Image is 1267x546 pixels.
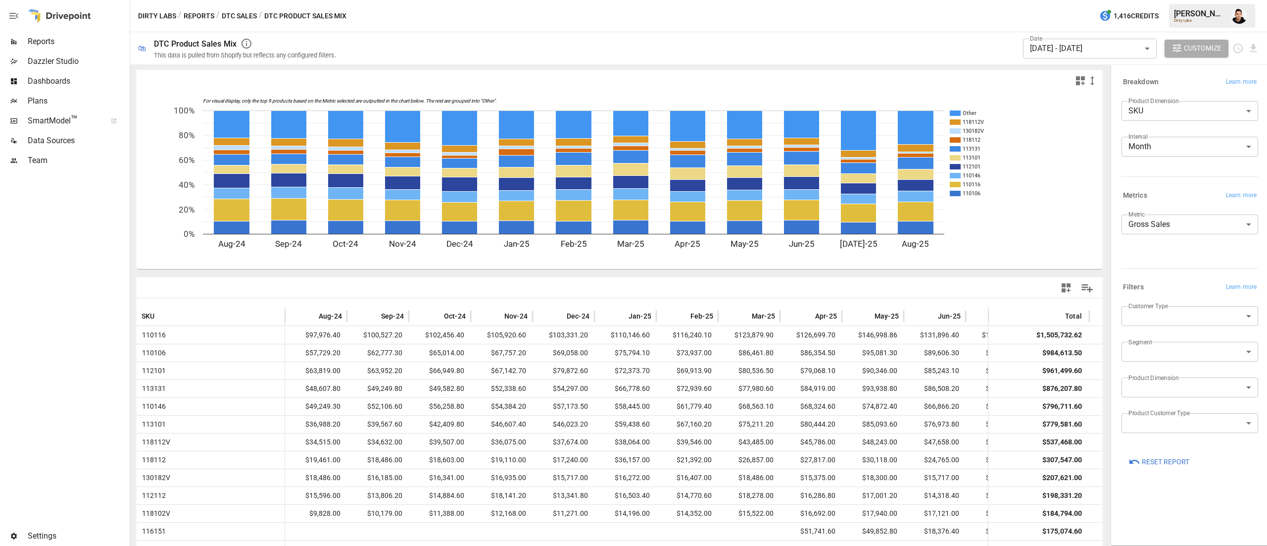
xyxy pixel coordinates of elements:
div: DTC Product Sales Mix [154,39,237,49]
img: Francisco Sanchez [1231,8,1247,24]
span: $12,168.00 [476,505,528,522]
span: $13,341.80 [537,487,589,504]
button: Sort [676,309,689,323]
span: $14,318.40 [909,487,961,504]
span: $49,249.80 [352,380,404,397]
span: $74,872.40 [847,398,899,415]
span: $67,160.20 [661,416,713,433]
div: $984,613.50 [1042,344,1082,362]
div: $961,499.60 [1042,362,1082,380]
span: $85,093.60 [847,416,899,433]
span: Dazzler Studio [28,55,128,67]
span: 1,416 Credits [1114,10,1159,22]
span: $15,717.00 [537,469,589,487]
span: $17,121.00 [909,505,961,522]
span: $26,857.00 [723,451,775,469]
button: Sort [975,309,989,323]
span: 118102V [138,509,170,517]
div: / [178,10,182,22]
span: $15,522.00 [723,505,775,522]
span: $126,699.70 [785,327,837,344]
button: Dirty Labs [138,10,176,22]
span: $86,461.80 [723,344,775,362]
span: $18,278.00 [723,487,775,504]
span: 110116 [138,331,166,339]
span: $10,179.00 [352,505,404,522]
span: $39,546.00 [661,434,713,451]
span: $66,866.20 [909,398,961,415]
span: $24,765.00 [909,451,961,469]
div: $175,074.60 [1042,523,1082,540]
span: $36,075.00 [476,434,528,451]
button: Sort [614,309,628,323]
button: Sort [156,309,170,323]
div: This data is pulled from Shopify but reflects any configured filters. [154,52,336,59]
span: $17,001.20 [847,487,899,504]
span: $13,763.60 [971,487,1023,504]
span: $36,988.20 [290,416,342,433]
span: $84,919.00 [785,380,837,397]
span: $146,998.86 [847,327,899,344]
span: $51,560.00 [971,434,1023,451]
div: $1,505,732.62 [1036,327,1082,344]
span: $18,486.00 [723,469,775,487]
span: $42,409.80 [414,416,466,433]
span: SKU [142,311,155,321]
span: $48,607.80 [290,380,342,397]
h6: Metrics [1123,190,1147,201]
span: Oct-24 [444,311,466,321]
button: Reports [184,10,214,22]
span: Jan-25 [629,311,651,321]
text: For visual display, only the top 9 products based on the Metric selected are outputted in the cha... [203,98,497,104]
text: [DATE]-25 [840,239,877,249]
span: $14,196.00 [599,505,651,522]
span: Apr-25 [815,311,837,321]
span: Reset Report [1142,456,1189,468]
span: $34,632.00 [352,434,404,451]
text: Nov-24 [389,239,416,249]
span: $47,658.00 [909,434,961,451]
span: $37,674.00 [537,434,589,451]
label: Segment [1128,338,1152,346]
span: $78,888.50 [971,362,1023,380]
span: $66,949.80 [414,362,466,380]
span: $19,110.00 [476,451,528,469]
text: 110146 [963,172,980,179]
span: $39,507.00 [414,434,466,451]
span: Feb-25 [690,311,713,321]
div: $876,207.80 [1042,380,1082,397]
text: Feb-25 [561,239,587,249]
span: $21,392.00 [661,451,713,469]
h6: Filters [1123,282,1144,293]
div: [PERSON_NAME] [1174,9,1225,18]
button: DTC Sales [222,10,257,22]
span: 113101 [138,420,166,428]
span: $79,068.10 [785,362,837,380]
span: $131,896.40 [909,327,961,344]
text: Sep-24 [275,239,302,249]
text: 110116 [963,181,980,188]
span: Aug-24 [319,311,342,321]
text: 112101 [963,164,980,170]
span: $69,913.90 [661,362,713,380]
span: $16,935.00 [476,469,528,487]
button: Francisco Sanchez [1225,2,1253,30]
button: Download report [1248,43,1259,54]
span: 112112 [138,491,166,499]
span: $43,485.00 [723,434,775,451]
div: $779,581.60 [1042,416,1082,433]
span: $76,973.80 [909,416,961,433]
text: Dec-24 [446,239,473,249]
label: Metric [1128,210,1145,218]
text: Other [963,110,976,116]
div: $207,621.00 [1042,469,1082,487]
span: Plans [28,95,128,107]
div: Month [1121,137,1258,157]
span: $16,286.80 [785,487,837,504]
button: Sort [366,309,380,323]
span: $97,976.40 [290,327,342,344]
text: 110106 [963,190,980,197]
button: Reset Report [1121,453,1196,471]
span: Sep-24 [381,311,404,321]
button: Sort [552,309,566,323]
